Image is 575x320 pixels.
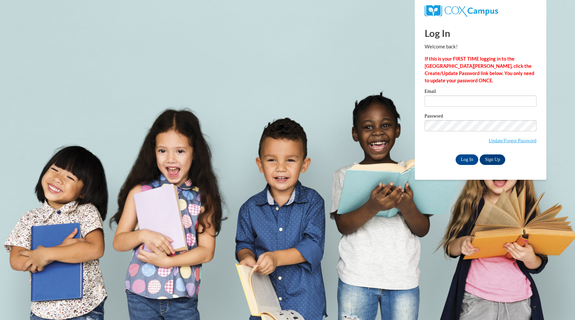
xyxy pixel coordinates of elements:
[425,89,537,95] label: Email
[425,5,498,17] img: COX Campus
[425,114,537,120] label: Password
[456,154,479,165] input: Log In
[425,43,537,50] p: Welcome back!
[489,138,537,143] a: Update/Forgot Password
[425,8,498,13] a: COX Campus
[425,26,537,40] h1: Log In
[425,56,534,83] strong: If this is your FIRST TIME logging in to the [GEOGRAPHIC_DATA][PERSON_NAME], click the Create/Upd...
[480,154,505,165] a: Sign Up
